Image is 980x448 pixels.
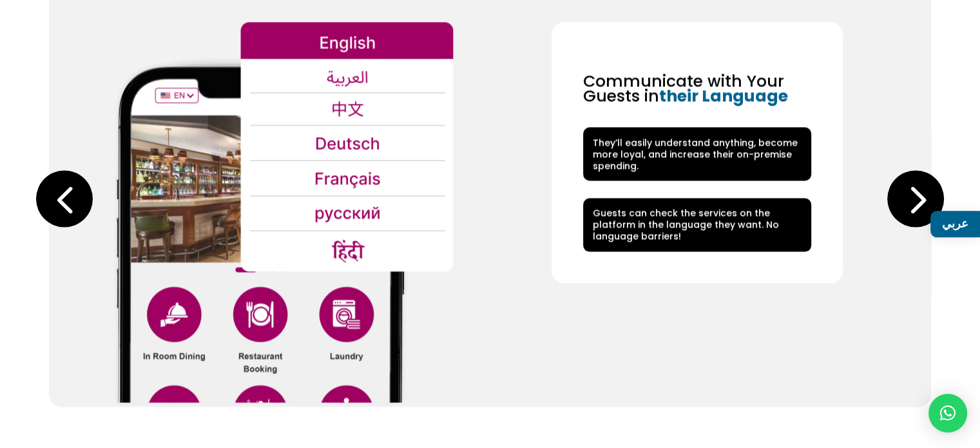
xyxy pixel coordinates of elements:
[592,137,802,172] p: They’ll easily understand anything, become more loyal, and increase their on-premise spending.
[887,170,944,227] div: Next slide
[36,170,93,227] div: Previous slide
[659,84,788,107] strong: their Language
[930,211,980,237] a: عربي
[592,207,802,242] p: Guests can check the services on the platform in the language they want. No language barriers!
[583,70,784,107] span: Communicate with Your Guests in
[104,22,454,407] img: languages (2)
